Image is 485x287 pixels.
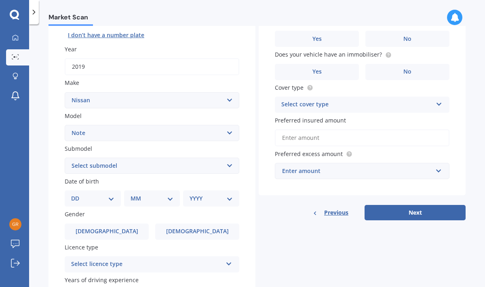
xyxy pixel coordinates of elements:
span: Gender [65,211,85,218]
button: Next [365,205,466,220]
input: YYYY [65,58,239,75]
span: Submodel [65,145,92,152]
span: [DEMOGRAPHIC_DATA] [166,228,229,235]
span: Market Scan [48,13,93,24]
span: Preferred excess amount [275,150,343,158]
input: Enter amount [275,129,449,146]
div: Enter amount [282,167,432,175]
span: Previous [324,207,348,219]
div: Select cover type [281,100,432,110]
span: Cover type [275,84,304,91]
img: 1a14b34f2885dda038ee9dc5c40fb8d4 [9,218,21,230]
span: Yes [312,68,322,75]
span: Yes [312,36,322,42]
span: Years of driving experience [65,276,139,284]
span: Year [65,45,77,53]
span: Does your vehicle have an immobiliser? [275,51,382,59]
span: Licence type [65,243,98,251]
button: I don’t have a number plate [65,29,148,42]
span: Model [65,112,82,120]
span: [DEMOGRAPHIC_DATA] [76,228,138,235]
span: Date of birth [65,177,99,185]
div: Select licence type [71,260,222,269]
span: Make [65,79,79,87]
span: Preferred insured amount [275,116,346,124]
span: No [403,68,411,75]
span: No [403,36,411,42]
